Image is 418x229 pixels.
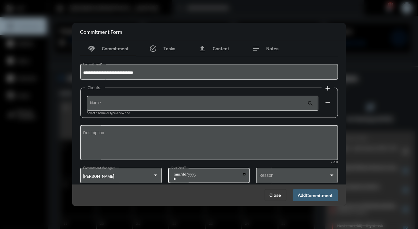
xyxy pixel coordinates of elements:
span: Add [298,193,333,198]
span: Commitment [102,46,129,51]
span: Tasks [163,46,175,51]
mat-hint: / 200 [331,161,338,164]
span: Content [213,46,229,51]
mat-icon: notes [252,45,260,52]
mat-hint: Select a name or type a new one [87,111,130,115]
label: Clients: [85,85,105,90]
mat-icon: file_upload [199,45,206,52]
span: [PERSON_NAME] [83,174,114,179]
mat-icon: search [307,100,315,108]
span: Commitment [306,193,333,198]
mat-icon: remove [324,99,332,107]
button: AddCommitment [293,189,338,201]
span: Notes [267,46,279,51]
h2: Commitment Form [80,29,122,35]
button: Close [265,189,287,201]
mat-icon: handshake [88,45,96,52]
mat-icon: add [324,84,332,92]
span: Close [270,193,281,198]
mat-icon: task_alt [149,45,157,52]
